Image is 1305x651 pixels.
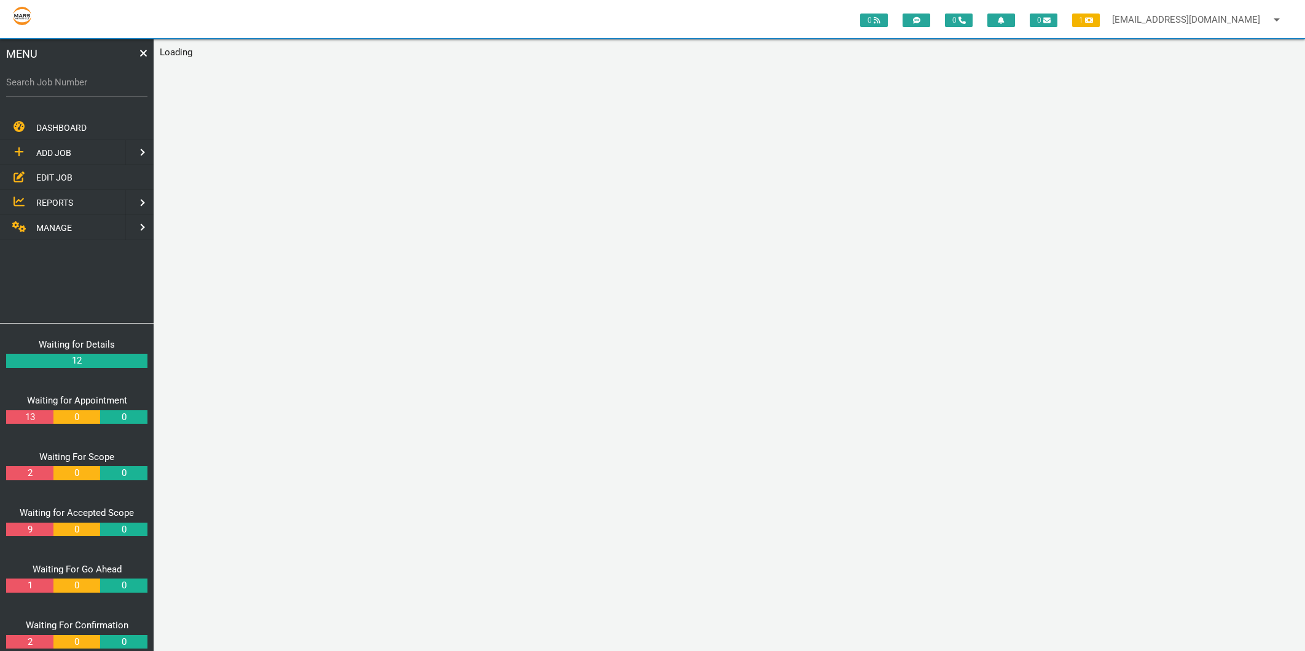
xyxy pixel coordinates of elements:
span: EDIT JOB [36,173,72,182]
a: Waiting for Appointment [27,395,127,406]
a: 0 [100,635,147,649]
span: 0 [945,14,973,27]
a: 0 [100,579,147,593]
span: REPORTS [36,198,73,208]
a: 0 [100,466,147,480]
a: 1 [6,579,53,593]
a: Waiting For Scope [39,451,114,462]
a: Waiting for Details [39,339,115,350]
a: 0 [53,466,100,480]
a: 2 [6,466,53,480]
a: 13 [6,410,53,424]
a: Waiting For Go Ahead [33,564,122,575]
a: 12 [6,354,147,368]
label: Search Job Number [6,76,147,90]
main: Loading [154,39,1305,66]
span: 1 [1072,14,1100,27]
a: 2 [6,635,53,649]
span: DASHBOARD [36,123,87,133]
span: MENU [6,45,37,62]
a: Waiting For Confirmation [26,620,128,631]
span: 0 [860,14,888,27]
a: 0 [100,523,147,537]
a: 0 [53,635,100,649]
a: 9 [6,523,53,537]
span: 0 [1030,14,1057,27]
span: MANAGE [36,223,72,233]
span: ADD JOB [36,148,71,158]
a: 0 [53,579,100,593]
a: 0 [53,523,100,537]
a: 0 [53,410,100,424]
a: Waiting for Accepted Scope [20,507,134,518]
a: 0 [100,410,147,424]
img: s3file [12,6,32,26]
